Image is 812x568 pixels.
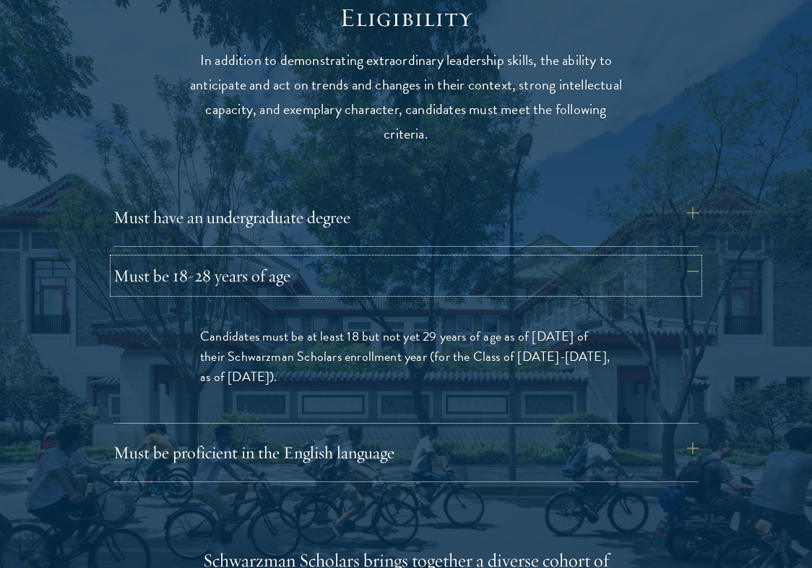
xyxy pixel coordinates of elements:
button: Must be 18-28 years of age [113,258,699,293]
button: Must be proficient in the English language [113,435,699,470]
span: Candidates must be at least 18 but not yet 29 years of age as of [DATE] of their Schwarzman Schol... [200,326,610,386]
h2: Eligibility [182,2,630,33]
p: In addition to demonstrating extraordinary leadership skills, the ability to anticipate and act o... [182,48,630,146]
button: Must have an undergraduate degree [113,200,699,235]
